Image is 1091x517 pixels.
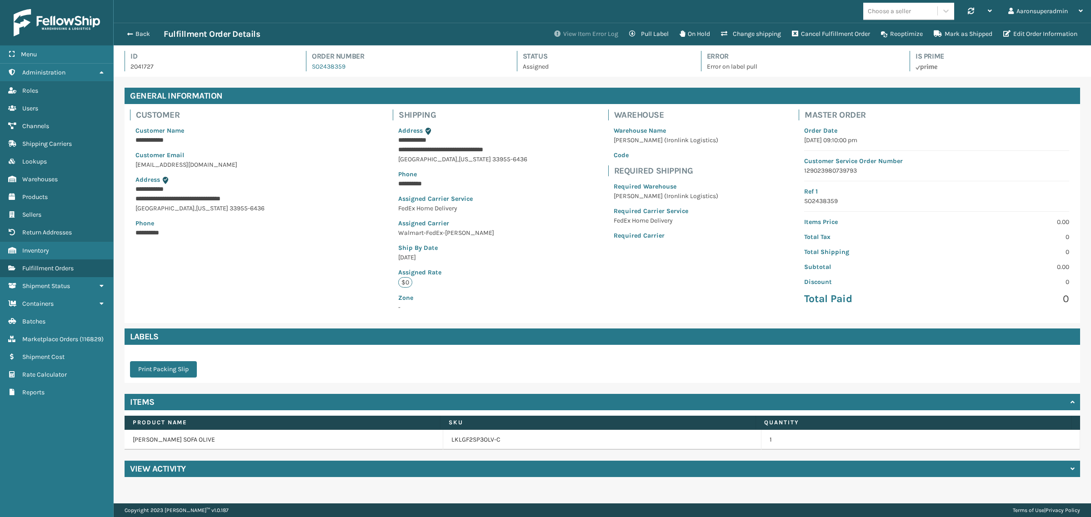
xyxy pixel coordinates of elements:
[22,158,47,165] span: Lookups
[399,109,533,120] h4: Shipping
[881,31,887,38] i: Reoptimize
[804,126,1069,135] p: Order Date
[614,231,718,240] p: Required Carrier
[130,51,290,62] h4: Id
[449,418,748,427] label: SKU
[22,193,48,201] span: Products
[614,109,724,120] h4: Warehouse
[196,204,228,212] span: [US_STATE]
[804,292,931,306] p: Total Paid
[195,204,196,212] span: ,
[792,30,798,37] i: Cancel Fulfillment Order
[398,204,527,213] p: FedEx Home Delivery
[22,371,67,378] span: Rate Calculator
[549,25,624,43] button: View Item Error Log
[230,204,265,212] span: 33955-6436
[680,30,685,37] i: On Hold
[764,418,1063,427] label: Quantity
[22,335,78,343] span: Marketplace Orders
[1013,507,1044,513] a: Terms of Use
[761,430,1080,450] td: 1
[14,9,100,36] img: logo
[135,219,312,228] p: Phone
[942,277,1069,287] p: 0
[716,25,786,43] button: Change shipping
[942,247,1069,257] p: 0
[942,262,1069,272] p: 0.00
[721,30,727,37] i: Change shipping
[457,155,459,163] span: ,
[804,232,931,242] p: Total Tax
[398,253,527,262] p: [DATE]
[398,169,527,179] p: Phone
[164,29,260,40] h3: Fulfillment Order Details
[674,25,716,43] button: On Hold
[398,293,527,303] p: Zone
[492,155,527,163] span: 33955-6436
[398,293,527,311] span: -
[614,165,724,176] h4: Required Shipping
[928,25,998,43] button: Mark as Shipped
[398,243,527,253] p: Ship By Date
[459,155,491,163] span: [US_STATE]
[130,361,197,378] button: Print Packing Slip
[398,277,412,288] p: $0
[707,51,893,62] h4: Error
[614,135,718,145] p: [PERSON_NAME] (Ironlink Logistics)
[398,127,423,134] span: Address
[614,126,718,135] p: Warehouse Name
[614,206,718,216] p: Required Carrier Service
[998,25,1083,43] button: Edit Order Information
[312,63,345,70] a: SO2438359
[22,282,70,290] span: Shipment Status
[135,204,195,212] span: [GEOGRAPHIC_DATA]
[22,388,45,396] span: Reports
[125,430,443,450] td: [PERSON_NAME] SOFA OLIVE
[523,62,685,71] p: Assigned
[22,229,72,236] span: Return Addresses
[804,156,1069,166] p: Customer Service Order Number
[22,175,58,183] span: Warehouses
[22,104,38,112] span: Users
[942,217,1069,227] p: 0.00
[804,135,1069,145] p: [DATE] 09:10:00 pm
[135,126,312,135] p: Customer Name
[942,292,1069,306] p: 0
[804,247,931,257] p: Total Shipping
[22,353,65,361] span: Shipment Cost
[804,217,931,227] p: Items Price
[135,150,312,160] p: Customer Email
[125,503,229,517] p: Copyright 2023 [PERSON_NAME]™ v 1.0.187
[786,25,876,43] button: Cancel Fulfillment Order
[133,418,432,427] label: Product Name
[934,30,942,37] i: Mark as Shipped
[398,268,527,277] p: Assigned Rate
[804,262,931,272] p: Subtotal
[398,219,527,228] p: Assigned Carrier
[868,6,911,16] div: Choose a seller
[312,51,500,62] h4: Order Number
[614,182,718,191] p: Required Warehouse
[707,62,893,71] p: Error on label pull
[22,122,49,130] span: Channels
[942,232,1069,242] p: 0
[80,335,104,343] span: ( 116829 )
[22,87,38,94] span: Roles
[554,30,561,37] i: View Item Error Log
[398,155,457,163] span: [GEOGRAPHIC_DATA]
[629,30,636,37] i: Pull Label
[130,463,186,474] h4: View Activity
[22,140,72,148] span: Shipping Carriers
[804,277,931,287] p: Discount
[1046,507,1080,513] a: Privacy Policy
[130,62,290,71] p: 2041727
[614,216,718,225] p: FedEx Home Delivery
[624,25,674,43] button: Pull Label
[804,187,1069,196] p: Ref 1
[22,211,41,219] span: Sellers
[130,397,155,408] h4: Items
[22,264,74,272] span: Fulfillment Orders
[22,300,54,308] span: Containers
[1013,503,1080,517] div: |
[22,247,49,254] span: Inventory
